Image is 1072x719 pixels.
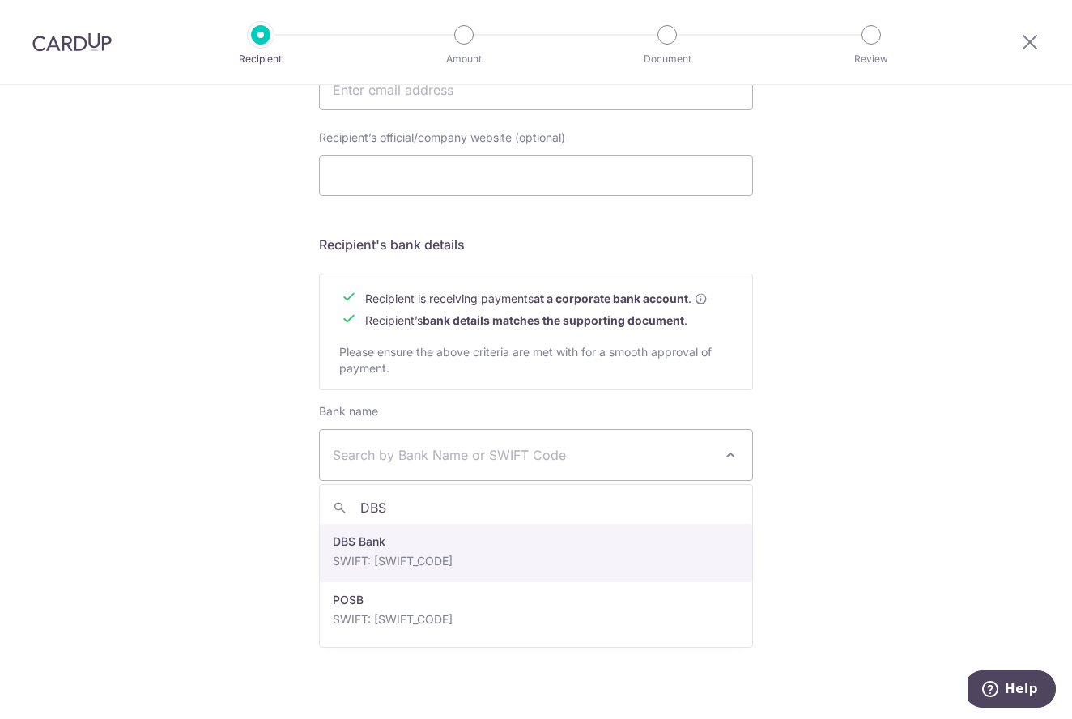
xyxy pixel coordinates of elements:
span: Help [37,11,70,26]
span: Please ensure the above criteria are met with for a smooth approval of payment. [339,345,712,375]
p: Recipient [201,51,321,67]
b: at a corporate bank account [534,291,688,307]
p: POSB [333,592,739,608]
span: Search by Bank Name or SWIFT Code [333,445,713,465]
span: Recipient is receiving payments . [365,291,708,307]
p: Review [811,51,931,67]
span: Recipient’s . [365,313,687,327]
p: DBS Bank [333,534,739,550]
p: SWIFT: [SWIFT_CODE] [333,611,739,628]
p: Document [607,51,727,67]
b: bank details matches the supporting document [423,313,684,327]
iframe: Opens a widget where you can find more information [968,670,1056,711]
h5: Recipient's bank details [319,235,753,254]
p: Amount [404,51,524,67]
label: Recipient’s official/company website (optional) [319,130,565,146]
input: Enter email address [319,70,753,110]
p: SWIFT: [SWIFT_CODE] [333,553,739,569]
img: CardUp [32,32,112,52]
label: Bank name [319,403,378,419]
